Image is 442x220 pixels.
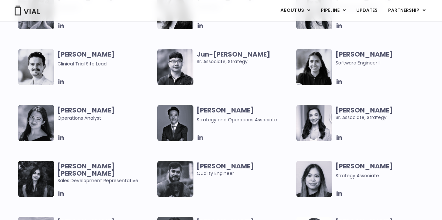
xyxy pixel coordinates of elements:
[197,106,254,115] b: [PERSON_NAME]
[18,49,54,85] img: Image of smiling man named Glenn
[197,162,293,177] span: Quality Engineer
[197,116,277,123] span: Strategy and Operations Associate
[57,161,115,178] b: [PERSON_NAME] [PERSON_NAME]
[197,51,293,65] span: Sr. Associate, Strategy
[351,5,383,16] a: UPDATES
[18,161,54,197] img: Smiling woman named Harman
[316,5,351,16] a: PIPELINEMenu Toggle
[336,107,432,121] span: Sr. Associate, Strategy
[57,107,154,122] span: Operations Analyst
[336,106,393,115] b: [PERSON_NAME]
[57,50,115,59] b: [PERSON_NAME]
[296,105,332,141] img: Smiling woman named Ana
[383,5,431,16] a: PARTNERSHIPMenu Toggle
[296,49,332,85] img: Image of smiling woman named Tanvi
[336,161,393,171] b: [PERSON_NAME]
[157,49,193,85] img: Image of smiling man named Jun-Goo
[336,60,381,66] span: Software Engineer II
[296,161,332,197] img: Headshot of smiling woman named Vanessa
[57,61,107,67] span: Clinical Trial Site Lead
[336,50,393,59] b: [PERSON_NAME]
[14,6,40,15] img: Vial Logo
[57,106,115,115] b: [PERSON_NAME]
[336,172,379,179] span: Strategy Associate
[57,162,154,184] span: Sales Development Representative
[18,105,54,141] img: Headshot of smiling woman named Sharicka
[197,50,270,59] b: Jun-[PERSON_NAME]
[157,161,193,197] img: Man smiling posing for picture
[197,161,254,171] b: [PERSON_NAME]
[275,5,315,16] a: ABOUT USMenu Toggle
[157,105,193,141] img: Headshot of smiling man named Urann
